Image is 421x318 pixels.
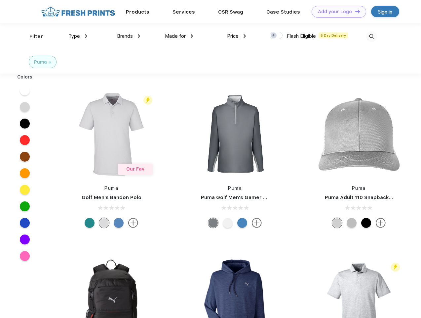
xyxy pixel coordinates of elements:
img: dropdown.png [138,34,140,38]
a: Golf Men's Bandon Polo [82,194,141,200]
div: Colors [12,74,38,80]
img: flash_active_toggle.svg [391,263,400,272]
div: Bright White [223,218,233,228]
img: more.svg [128,218,138,228]
span: 5 Day Delivery [319,32,348,38]
a: Products [126,9,149,15]
img: DT [355,10,360,13]
img: more.svg [376,218,386,228]
div: Pma Blk Pma Blk [361,218,371,228]
img: dropdown.png [244,34,246,38]
img: filter_cancel.svg [49,61,51,64]
div: Quarry with Brt Whit [347,218,357,228]
span: Type [68,33,80,39]
a: Sign in [371,6,399,17]
div: Puma [34,59,47,66]
img: func=resize&h=266 [315,90,403,178]
div: Quarry Brt Whit [332,218,342,228]
span: Our Fav [126,166,144,172]
div: Filter [29,33,43,40]
div: High Rise [99,218,109,228]
div: Add your Logo [318,9,352,15]
img: desktop_search.svg [366,31,377,42]
img: flash_active_toggle.svg [143,96,152,105]
div: Lake Blue [114,218,124,228]
div: Green Lagoon [85,218,95,228]
span: Price [227,33,239,39]
span: Flash Eligible [287,33,316,39]
img: func=resize&h=266 [191,90,279,178]
a: Puma [352,185,366,191]
a: CSR Swag [218,9,243,15]
a: Services [172,9,195,15]
span: Made for [165,33,186,39]
div: Bright Cobalt [237,218,247,228]
a: Puma [228,185,242,191]
img: dropdown.png [191,34,193,38]
img: more.svg [252,218,262,228]
img: fo%20logo%202.webp [39,6,117,18]
div: Quiet Shade [208,218,218,228]
img: dropdown.png [85,34,87,38]
span: Brands [117,33,133,39]
a: Puma [104,185,118,191]
img: func=resize&h=266 [67,90,155,178]
a: Puma Golf Men's Gamer Golf Quarter-Zip [201,194,305,200]
div: Sign in [378,8,392,16]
